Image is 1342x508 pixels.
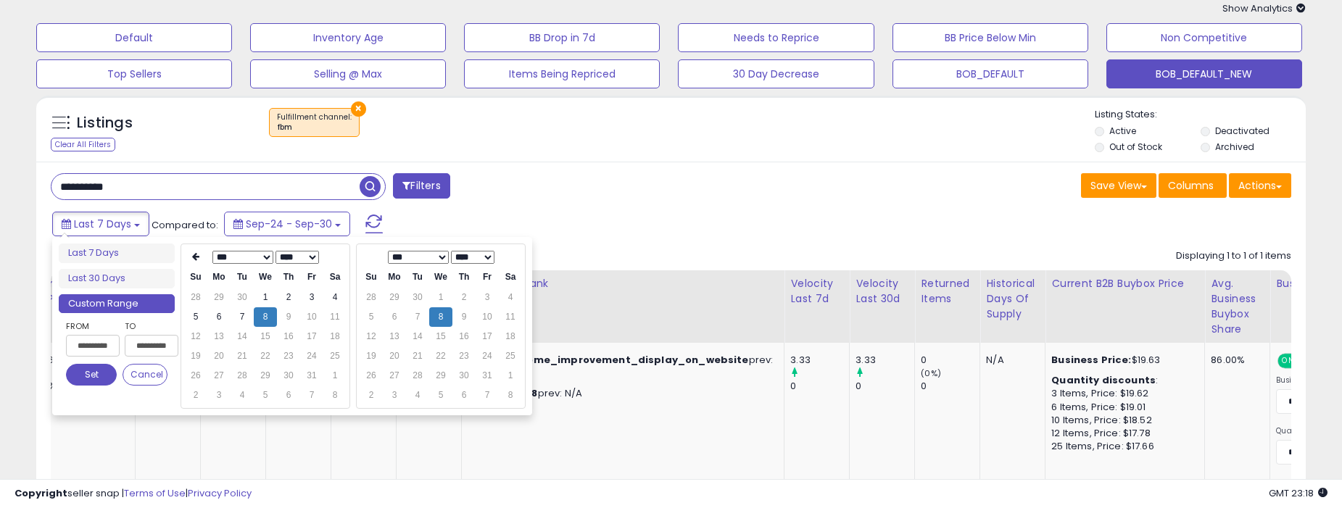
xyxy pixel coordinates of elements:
[1109,141,1162,153] label: Out of Stock
[468,354,774,380] p: in prev: N/A
[678,59,874,88] button: 30 Day Decrease
[277,122,352,133] div: fbm
[856,276,908,307] div: Velocity Last 30d
[231,386,254,405] td: 4
[406,366,429,386] td: 28
[464,23,660,52] button: BB Drop in 7d
[892,23,1088,52] button: BB Price Below Min
[1051,427,1193,440] div: 12 Items, Price: $17.78
[1168,178,1214,193] span: Columns
[1222,1,1306,15] span: Show Analytics
[1269,486,1327,500] span: 2025-10-8 23:18 GMT
[1159,173,1227,198] button: Columns
[383,366,406,386] td: 27
[383,307,406,327] td: 6
[231,346,254,366] td: 21
[254,327,277,346] td: 15
[468,276,779,291] div: Avg. Sales Rank
[1215,141,1254,153] label: Archived
[429,366,452,386] td: 29
[231,327,254,346] td: 14
[383,346,406,366] td: 20
[360,267,383,287] th: Su
[986,354,1034,367] div: N/A
[360,327,383,346] td: 12
[452,267,476,287] th: Th
[184,346,207,366] td: 19
[476,267,499,287] th: Fr
[476,288,499,307] td: 3
[184,307,207,327] td: 5
[452,307,476,327] td: 9
[360,346,383,366] td: 19
[476,327,499,346] td: 17
[1051,401,1193,414] div: 6 Items, Price: $19.01
[300,267,323,287] th: Fr
[152,218,218,232] span: Compared to:
[499,327,522,346] td: 18
[452,366,476,386] td: 30
[254,346,277,366] td: 22
[1215,125,1269,137] label: Deactivated
[277,346,300,366] td: 23
[250,23,446,52] button: Inventory Age
[207,327,231,346] td: 13
[499,307,522,327] td: 11
[323,327,347,346] td: 18
[790,380,849,393] div: 0
[188,486,252,500] a: Privacy Policy
[499,288,522,307] td: 4
[231,366,254,386] td: 28
[66,364,117,386] button: Set
[277,267,300,287] th: Th
[1176,249,1291,263] div: Displaying 1 to 1 of 1 items
[300,366,323,386] td: 31
[323,366,347,386] td: 1
[51,138,115,151] div: Clear All Filters
[383,267,406,287] th: Mo
[1279,355,1297,367] span: ON
[452,346,476,366] td: 23
[323,288,347,307] td: 4
[476,307,499,327] td: 10
[499,386,522,405] td: 8
[300,327,323,346] td: 17
[921,276,974,307] div: Returned Items
[892,59,1088,88] button: BOB_DEFAULT
[1051,440,1193,453] div: 25 Items, Price: $17.66
[1051,354,1193,367] div: $19.63
[207,288,231,307] td: 29
[52,212,149,236] button: Last 7 Days
[184,366,207,386] td: 26
[406,307,429,327] td: 7
[468,387,774,400] p: in prev: N/A
[429,288,452,307] td: 1
[406,288,429,307] td: 30
[254,366,277,386] td: 29
[678,23,874,52] button: Needs to Reprice
[207,366,231,386] td: 27
[393,173,450,199] button: Filters
[1051,374,1193,387] div: :
[1106,59,1302,88] button: BOB_DEFAULT_NEW
[254,386,277,405] td: 5
[452,386,476,405] td: 6
[1106,23,1302,52] button: Non Competitive
[277,327,300,346] td: 16
[254,267,277,287] th: We
[246,217,332,231] span: Sep-24 - Sep-30
[476,346,499,366] td: 24
[124,486,186,500] a: Terms of Use
[921,367,941,379] small: (0%)
[429,307,452,327] td: 8
[452,327,476,346] td: 16
[77,113,133,133] h5: Listings
[429,327,452,346] td: 15
[59,294,175,314] li: Custom Range
[406,346,429,366] td: 21
[300,346,323,366] td: 24
[921,354,979,367] div: 0
[254,288,277,307] td: 1
[790,276,843,307] div: Velocity Last 7d
[452,288,476,307] td: 2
